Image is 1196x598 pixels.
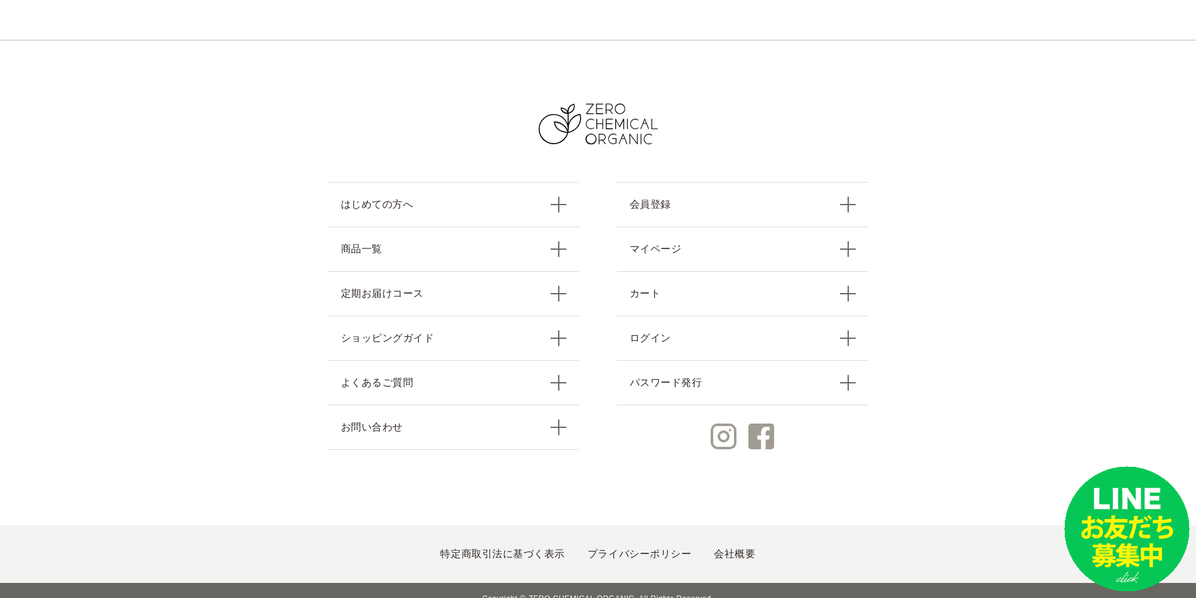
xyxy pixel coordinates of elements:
a: マイページ [617,227,868,271]
a: ログイン [617,316,868,360]
a: お問い合わせ [328,405,579,450]
a: 特定商取引法に基づく表示 [440,548,564,559]
img: Facebook [748,424,774,449]
a: プライバシーポリシー [588,548,691,559]
a: はじめての方へ [328,182,579,227]
a: よくあるご質問 [328,360,579,405]
img: ZERO CHEMICAL ORGANIC [539,104,658,144]
a: パスワード発行 [617,360,868,405]
a: ショッピングガイド [328,316,579,360]
img: small_line.png [1064,466,1190,592]
a: カート [617,271,868,316]
a: 商品一覧 [328,227,579,271]
a: 定期お届けコース [328,271,579,316]
img: Instagram [711,424,736,449]
a: 会社概要 [714,548,755,559]
a: 会員登録 [617,182,868,227]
